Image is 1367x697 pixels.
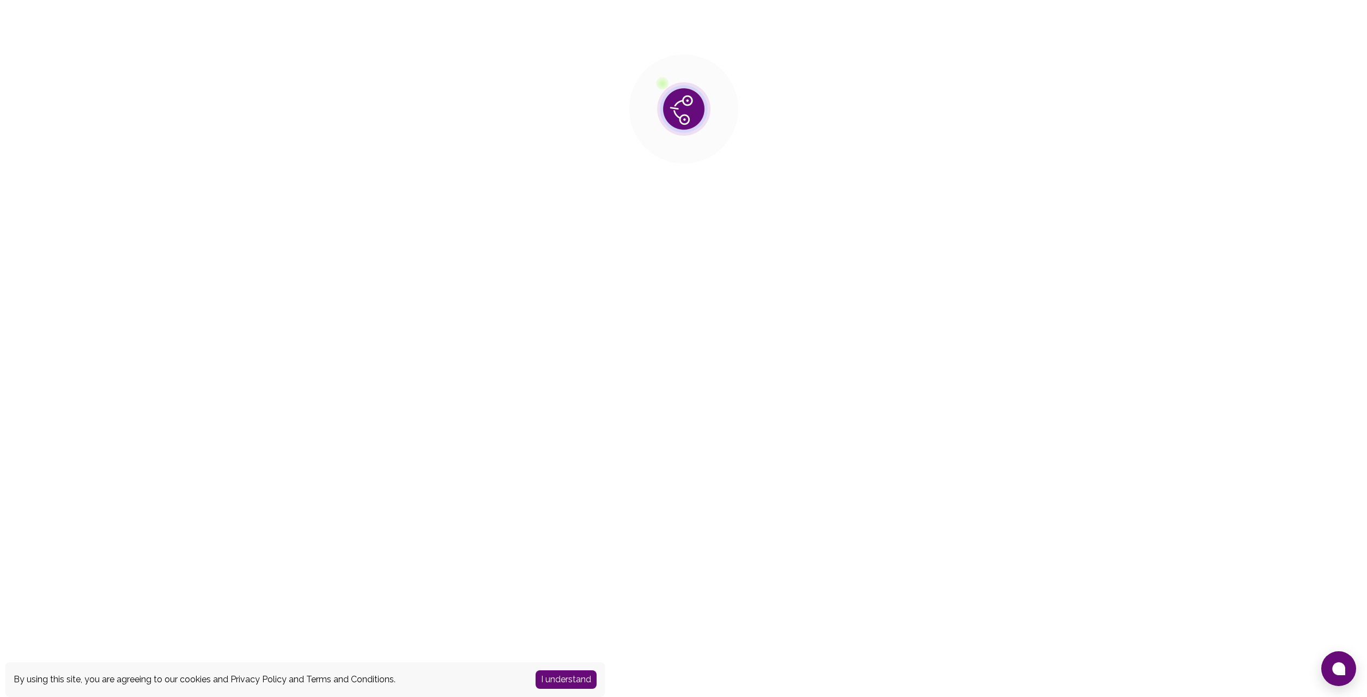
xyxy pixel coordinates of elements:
div: By using this site, you are agreeing to our cookies and and . [14,673,519,686]
a: Terms and Conditions [306,674,394,684]
a: Privacy Policy [230,674,287,684]
img: public [629,54,738,163]
button: Accept cookies [536,670,597,689]
button: Open chat window [1321,651,1356,686]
